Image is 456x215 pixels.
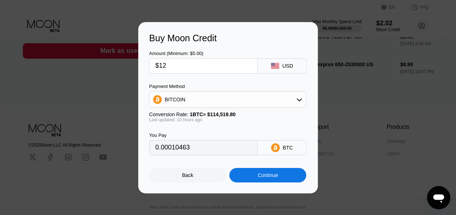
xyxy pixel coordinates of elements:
[258,172,278,178] div: Continue
[149,168,226,182] div: Back
[149,117,306,122] div: Last updated: 10 hours ago
[149,84,306,89] div: Payment Method
[165,97,185,102] div: BITCOIN
[190,111,235,117] span: 1 BTC ≈ $114,519.80
[149,111,306,117] div: Conversion Rate:
[283,145,293,151] div: BTC
[149,132,258,138] div: You Pay
[427,186,450,209] iframe: Button to launch messaging window
[182,172,193,178] div: Back
[229,168,306,182] div: Continue
[155,59,251,73] input: $0.00
[149,51,258,56] div: Amount (Minimum: $5.00)
[149,33,307,43] div: Buy Moon Credit
[282,63,293,69] div: USD
[149,92,306,107] div: BITCOIN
